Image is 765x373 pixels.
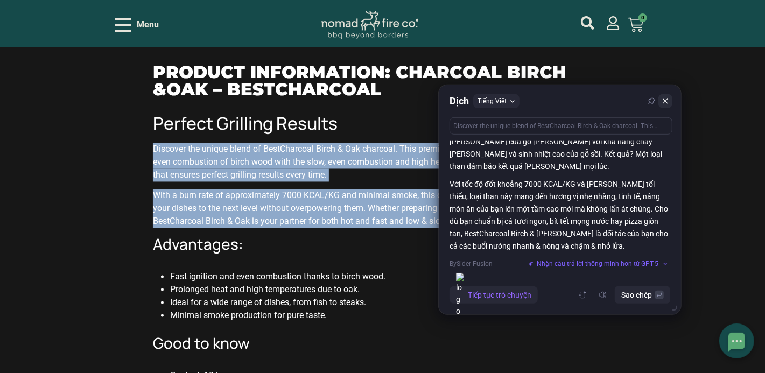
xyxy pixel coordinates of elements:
h2: Perfect Grilling Results [153,114,612,134]
h3: Good to know [153,335,612,353]
a: 0 [615,11,656,39]
a: mijn account [606,16,620,30]
span: 0 [638,13,647,22]
div: Open/Close Menu [115,16,159,34]
p: Discover the unique blend of BestCharcoal Birch & Oak charcoal. This premium blend combines the f... [153,143,612,182]
li: Minimal smoke production for pure taste. [170,309,595,322]
img: Nomad Logo [321,11,418,39]
h2: Product information: Charcoal Birch &Oak – Bestcharcoal [153,64,612,98]
span: Menu [137,18,159,31]
p: With a burn rate of approximately 7000 KCAL/KG and minimal smoke, this charcoal offers a mild, su... [153,189,612,228]
li: Fast ignition and even combustion thanks to birch wood. [170,271,595,284]
a: mijn account [581,16,594,30]
li: Ideal for a wide range of dishes, from fish to steaks. [170,297,595,309]
h3: Advantages: [153,236,612,254]
li: Prolonged heat and high temperatures due to oak. [170,284,595,297]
